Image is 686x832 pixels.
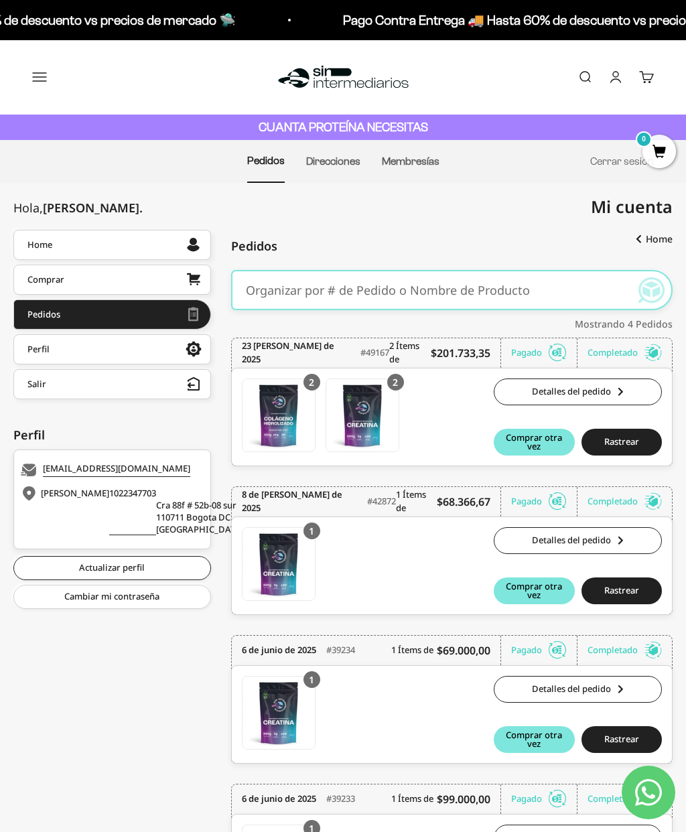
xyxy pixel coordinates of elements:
[242,644,316,657] time: 6 de junio de 2025
[243,677,315,749] img: Translation missing: es.Creatina Monohidrato - 300g
[243,379,315,452] img: Translation missing: es.Colágeno Hidrolizado
[511,636,577,665] div: Pagado
[437,494,490,510] b: $68.366,67
[326,379,399,452] img: Translation missing: es.Creatina Monohidrato
[27,379,46,389] div: Salir
[231,317,673,331] div: Mostrando 4 Pedidos
[21,487,200,535] div: [PERSON_NAME] Cra 88f # 52b-08 sur 110711 Bogota DC [GEOGRAPHIC_DATA]
[13,585,211,609] a: Cambiar mi contraseña
[431,345,490,361] b: $201.733,35
[500,433,567,451] span: Comprar otra vez
[247,155,285,166] a: Pedidos
[13,265,211,295] a: Comprar
[636,131,652,147] mark: 0
[242,676,316,750] a: Creatina Monohidrato - 300g
[604,586,639,595] span: Rastrear
[13,334,211,364] a: Perfil
[494,429,574,456] button: Comprar otra vez
[437,642,490,658] b: $69.000,00
[242,378,316,452] a: Colágeno Hidrolizado
[326,378,399,452] a: Creatina Monohidrato
[306,155,360,167] a: Direcciones
[27,309,60,319] div: Pedidos
[604,735,639,744] span: Rastrear
[367,487,396,516] div: #42872
[231,237,277,255] span: Pedidos
[588,636,662,665] div: Completado
[13,299,211,330] a: Pedidos
[27,344,50,354] div: Perfil
[326,636,355,665] div: #39234
[13,200,143,216] div: Hola,
[494,378,662,405] a: Detalles del pedido
[591,195,673,218] span: Mi cuenta
[581,577,662,604] button: Rastrear
[139,200,143,216] span: .
[391,636,501,665] div: 1 Ítems de
[642,145,676,160] a: 0
[389,338,501,368] div: 2 Ítems de
[242,792,316,806] time: 6 de junio de 2025
[303,523,320,539] div: 1
[13,369,211,399] button: Salir
[588,487,662,516] div: Completado
[494,726,574,753] button: Comprar otra vez
[360,338,389,368] div: #49167
[494,577,574,604] button: Comprar otra vez
[581,429,662,456] button: Rastrear
[588,338,662,368] div: Completado
[13,230,211,260] a: Home
[27,275,64,284] div: Comprar
[13,556,211,580] a: Actualizar perfil
[387,374,404,391] div: 2
[242,340,350,366] time: 23 [PERSON_NAME] de 2025
[243,528,315,600] img: Translation missing: es.Creatina Monohidrato
[27,240,52,249] div: Home
[494,527,662,554] a: Detalles del pedido
[494,676,662,703] a: Detalles del pedido
[588,784,662,814] div: Completado
[242,527,316,601] a: Creatina Monohidrato
[391,784,501,814] div: 1 Ítems de
[13,426,211,444] div: Perfil
[626,227,673,251] a: Home
[511,784,577,814] div: Pagado
[242,488,357,514] time: 8 de [PERSON_NAME] de 2025
[511,338,577,368] div: Pagado
[590,155,654,167] a: Cerrar sesión
[511,487,577,516] div: Pagado
[326,784,355,814] div: #39233
[500,731,567,748] span: Comprar otra vez
[259,120,428,134] strong: CUANTA PROTEÍNA NECESITAS
[246,273,618,307] input: Organizar por # de Pedido o Nombre de Producto
[382,155,439,167] a: Membresías
[43,200,143,216] span: [PERSON_NAME]
[437,791,490,807] b: $99.000,00
[303,671,320,688] div: 1
[500,582,567,600] span: Comprar otra vez
[604,437,639,446] span: Rastrear
[396,487,501,516] div: 1 Ítems de
[581,726,662,753] button: Rastrear
[303,374,320,391] div: 2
